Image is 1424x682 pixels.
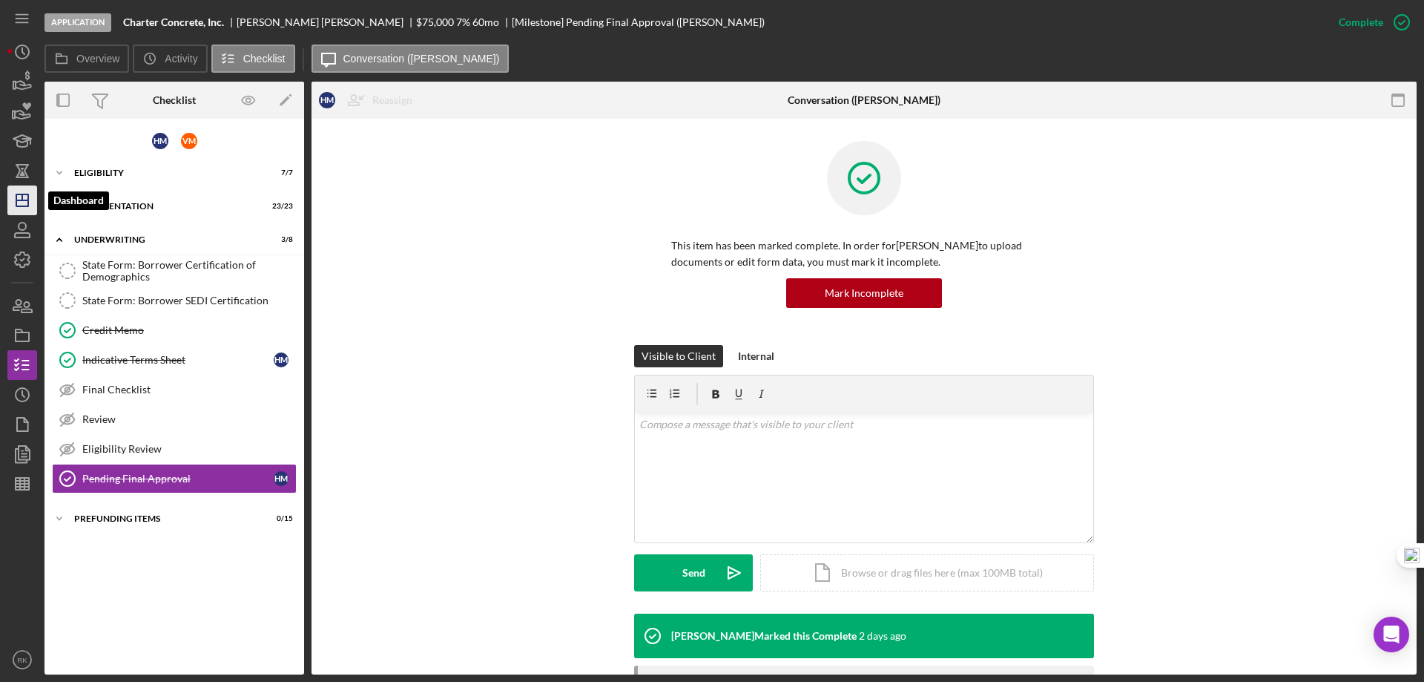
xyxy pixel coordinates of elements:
div: Complete [1339,7,1383,37]
button: HMReassign [311,85,427,115]
text: RK [17,656,27,664]
div: Reassign [372,85,412,115]
button: Overview [44,45,129,73]
label: Conversation ([PERSON_NAME]) [343,53,500,65]
div: Mark Incomplete [825,278,903,308]
div: Send [682,554,705,591]
button: Activity [133,45,207,73]
div: H M [319,92,335,108]
time: 2025-10-07 20:55 [859,630,906,642]
a: Eligibility Review [52,434,297,464]
div: Credit Memo [82,324,296,336]
div: Eligibility Review [82,443,296,455]
div: Open Intercom Messenger [1374,617,1409,652]
label: Checklist [243,53,286,65]
div: [Milestone] Pending Final Approval ([PERSON_NAME]) [512,16,765,28]
button: Conversation ([PERSON_NAME]) [311,45,510,73]
div: 7 / 7 [266,168,293,177]
button: Visible to Client [634,345,723,367]
button: Checklist [211,45,295,73]
div: 23 / 23 [266,202,293,211]
div: Underwriting [74,235,256,244]
div: Prefunding Items [74,514,256,523]
div: 7 % [456,16,470,28]
div: V M [181,133,197,149]
label: Overview [76,53,119,65]
a: Review [52,404,297,434]
div: Conversation ([PERSON_NAME]) [788,94,940,106]
div: 60 mo [472,16,499,28]
img: one_i.png [1404,548,1420,563]
button: Internal [731,345,782,367]
b: Charter Concrete, Inc. [123,16,224,28]
div: 3 / 8 [266,235,293,244]
a: Indicative Terms SheetHM [52,345,297,375]
div: State Form: Borrower Certification of Demographics [82,259,296,283]
div: [PERSON_NAME] [PERSON_NAME] [237,16,416,28]
div: H M [152,133,168,149]
button: Mark Incomplete [786,278,942,308]
button: Complete [1324,7,1417,37]
a: State Form: Borrower SEDI Certification [52,286,297,315]
div: Internal [738,345,774,367]
p: This item has been marked complete. In order for [PERSON_NAME] to upload documents or edit form d... [671,237,1057,271]
div: Indicative Terms Sheet [82,354,274,366]
div: Documentation [74,202,256,211]
div: [PERSON_NAME] Marked this Complete [671,630,857,642]
button: RK [7,645,37,675]
div: State Form: Borrower SEDI Certification [82,295,296,306]
button: Send [634,554,753,591]
a: Final Checklist [52,375,297,404]
div: Eligibility [74,168,256,177]
div: Pending Final Approval [82,473,274,485]
label: Activity [165,53,197,65]
div: 0 / 15 [266,514,293,523]
div: Application [44,13,111,32]
div: Checklist [153,94,196,106]
span: $75,000 [416,16,454,28]
div: Review [82,413,296,425]
div: H M [274,471,289,486]
div: Visible to Client [642,345,716,367]
div: H M [274,353,289,367]
a: State Form: Borrower Certification of Demographics [52,256,297,286]
a: Credit Memo [52,315,297,345]
a: Pending Final ApprovalHM [52,464,297,494]
div: Final Checklist [82,384,296,396]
